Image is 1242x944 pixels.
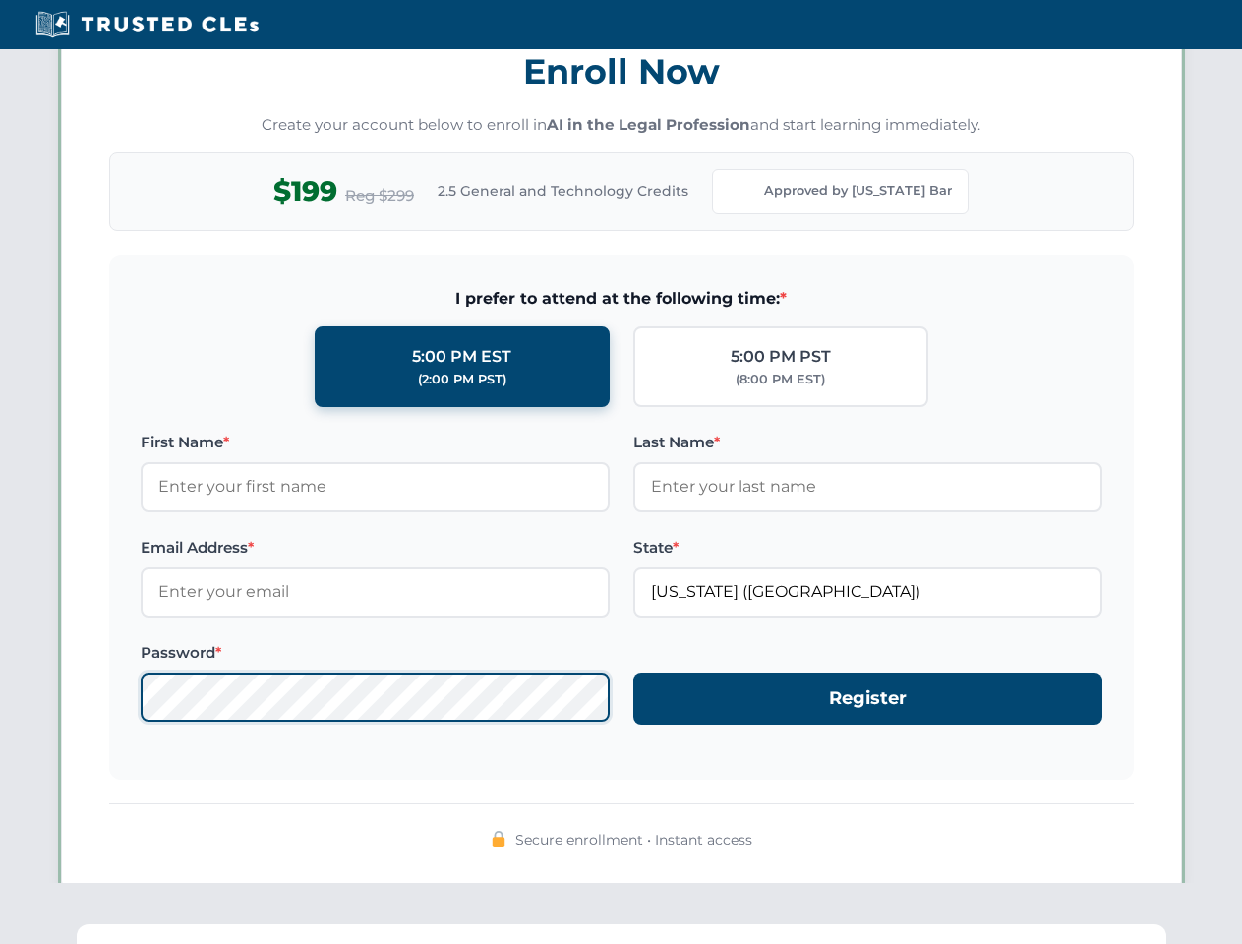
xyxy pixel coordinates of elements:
span: I prefer to attend at the following time: [141,286,1102,312]
div: (2:00 PM PST) [418,370,506,389]
input: Enter your email [141,567,610,617]
input: Florida (FL) [633,567,1102,617]
span: Reg $299 [345,184,414,207]
span: $199 [273,169,337,213]
span: Approved by [US_STATE] Bar [764,181,952,201]
img: Florida Bar [729,178,756,206]
button: Register [633,673,1102,725]
label: State [633,536,1102,560]
div: 5:00 PM EST [412,344,511,370]
p: Create your account below to enroll in and start learning immediately. [109,114,1134,137]
label: Email Address [141,536,610,560]
strong: AI in the Legal Profession [547,115,750,134]
div: (8:00 PM EST) [736,370,825,389]
img: 🔒 [491,831,506,847]
label: Password [141,641,610,665]
input: Enter your last name [633,462,1102,511]
input: Enter your first name [141,462,610,511]
span: 2.5 General and Technology Credits [438,180,688,202]
span: Secure enrollment • Instant access [515,829,752,851]
label: First Name [141,431,610,454]
div: 5:00 PM PST [731,344,831,370]
h3: Enroll Now [109,40,1134,102]
label: Last Name [633,431,1102,454]
img: Trusted CLEs [30,10,265,39]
